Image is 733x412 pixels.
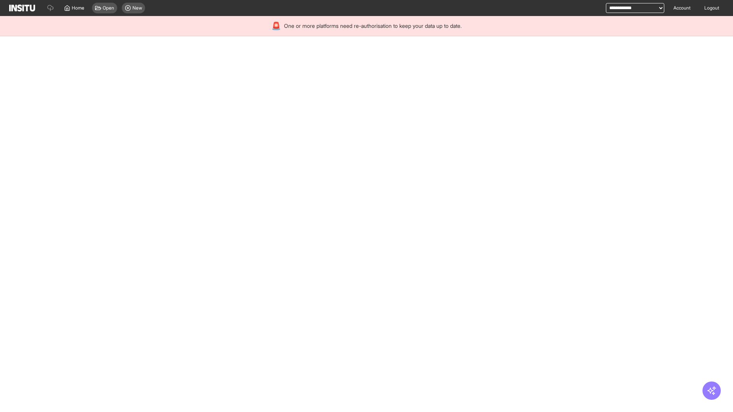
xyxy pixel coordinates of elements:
[72,5,84,11] span: Home
[132,5,142,11] span: New
[103,5,114,11] span: Open
[271,21,281,31] div: 🚨
[9,5,35,11] img: Logo
[284,22,462,30] span: One or more platforms need re-authorisation to keep your data up to date.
